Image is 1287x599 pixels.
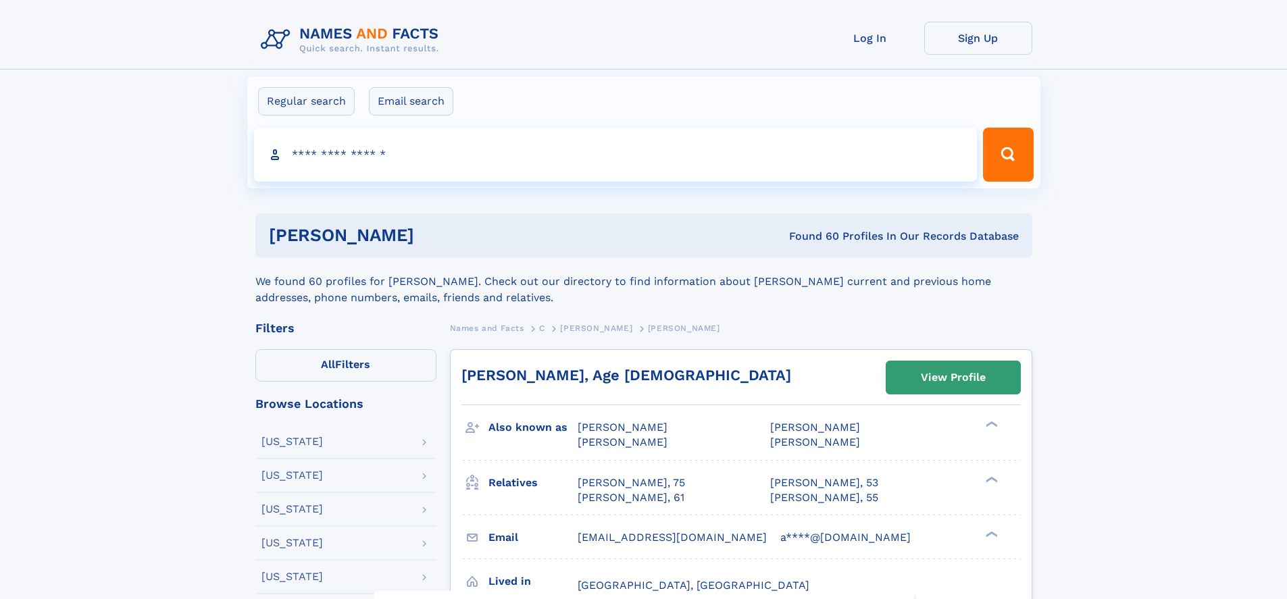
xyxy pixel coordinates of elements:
[648,323,720,333] span: [PERSON_NAME]
[578,490,684,505] a: [PERSON_NAME], 61
[578,531,767,544] span: [EMAIL_ADDRESS][DOMAIN_NAME]
[488,570,578,593] h3: Lived in
[924,22,1032,55] a: Sign Up
[982,475,999,484] div: ❯
[258,87,355,115] label: Regular search
[488,526,578,549] h3: Email
[255,322,436,334] div: Filters
[578,579,809,592] span: [GEOGRAPHIC_DATA], [GEOGRAPHIC_DATA]
[488,471,578,494] h3: Relatives
[578,475,685,490] a: [PERSON_NAME], 75
[770,436,860,448] span: [PERSON_NAME]
[886,361,1020,394] a: View Profile
[982,420,999,429] div: ❯
[450,319,524,336] a: Names and Facts
[770,421,860,434] span: [PERSON_NAME]
[255,22,450,58] img: Logo Names and Facts
[321,358,335,371] span: All
[261,538,323,548] div: [US_STATE]
[261,504,323,515] div: [US_STATE]
[539,319,545,336] a: C
[816,22,924,55] a: Log In
[255,349,436,382] label: Filters
[369,87,453,115] label: Email search
[578,436,667,448] span: [PERSON_NAME]
[261,571,323,582] div: [US_STATE]
[255,257,1032,306] div: We found 60 profiles for [PERSON_NAME]. Check out our directory to find information about [PERSON...
[539,323,545,333] span: C
[261,470,323,481] div: [US_STATE]
[461,367,791,384] a: [PERSON_NAME], Age [DEMOGRAPHIC_DATA]
[254,128,978,182] input: search input
[269,227,602,244] h1: [PERSON_NAME]
[921,362,986,393] div: View Profile
[770,490,878,505] a: [PERSON_NAME], 55
[578,421,667,434] span: [PERSON_NAME]
[488,416,578,439] h3: Also known as
[983,128,1033,182] button: Search Button
[560,323,632,333] span: [PERSON_NAME]
[601,229,1019,244] div: Found 60 Profiles In Our Records Database
[560,319,632,336] a: [PERSON_NAME]
[770,475,878,490] a: [PERSON_NAME], 53
[982,529,999,538] div: ❯
[255,398,436,410] div: Browse Locations
[261,436,323,447] div: [US_STATE]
